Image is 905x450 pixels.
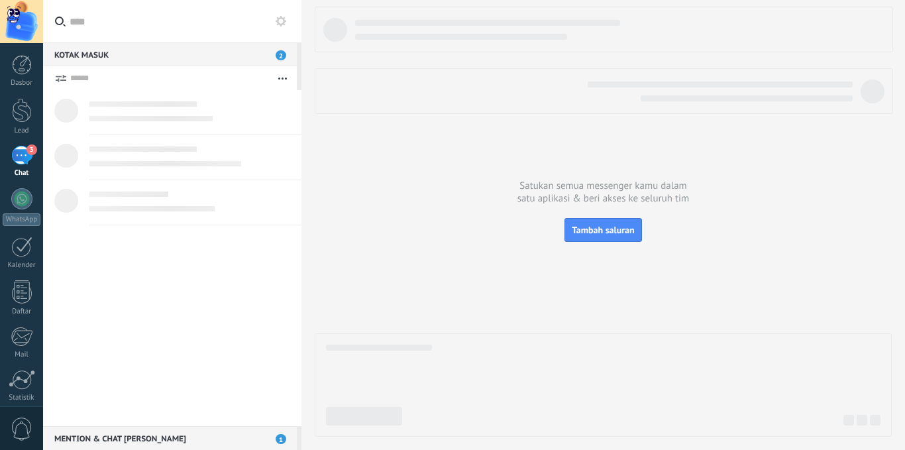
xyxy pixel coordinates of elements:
[564,218,641,242] button: Tambah saluran
[276,50,286,60] span: 2
[43,42,297,66] div: Kotak masuk
[3,127,41,135] div: Lead
[3,351,41,359] div: Mail
[3,213,40,226] div: WhatsApp
[276,434,286,444] span: 1
[3,261,41,270] div: Kalender
[3,308,41,316] div: Daftar
[3,169,41,178] div: Chat
[3,79,41,87] div: Dasbor
[43,426,297,450] div: Mention & Chat [PERSON_NAME]
[3,394,41,402] div: Statistik
[572,224,634,236] span: Tambah saluran
[27,144,37,155] span: 3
